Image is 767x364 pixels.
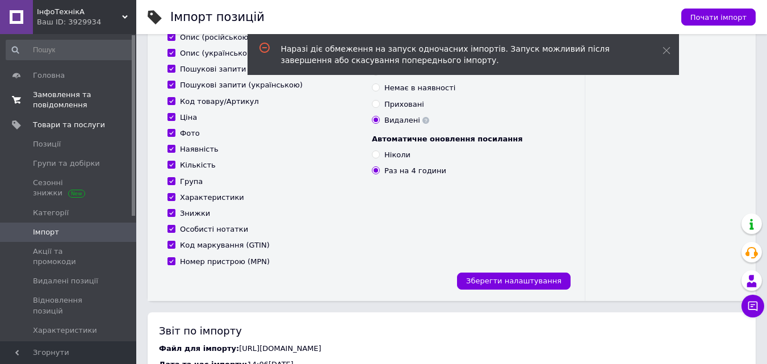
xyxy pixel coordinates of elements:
div: Опис (українською) [180,48,256,58]
div: Характеристики [180,193,244,203]
span: Імпорт [33,227,59,237]
span: Зберегти налаштування [466,277,561,285]
span: Товари та послуги [33,120,105,130]
span: Відновлення позицій [33,295,105,316]
div: Пошукові запити (українською) [180,80,303,90]
div: Код товару/Артикул [180,97,259,107]
div: Немає в наявності [384,83,455,93]
span: Сезонні знижки [33,178,105,198]
button: Чат з покупцем [741,295,764,317]
div: Пошукові запити (російською) [180,64,298,74]
span: [URL][DOMAIN_NAME] [239,344,321,353]
div: Ніколи [384,150,410,160]
div: Наразі діє обмеження на запуск одночасних імпортів. Запуск можливий після завершення або скасуван... [281,43,634,66]
div: Приховані [384,99,424,110]
div: Опис (російською) [180,32,252,43]
span: ІнфоТехнікА [37,7,122,17]
button: Почати імпорт [681,9,756,26]
button: Зберегти налаштування [457,273,571,290]
span: Акції та промокоди [33,246,105,267]
div: Ваш ID: 3929934 [37,17,136,27]
div: Код маркування (GTIN) [180,240,270,250]
span: Групи та добірки [33,158,100,169]
div: Знижки [180,208,210,219]
div: Звіт по імпорту [159,324,744,338]
div: Наявність [180,144,219,154]
h1: Імпорт позицій [170,10,265,24]
span: Замовлення та повідомлення [33,90,105,110]
div: Видалені [384,115,429,125]
span: Почати імпорт [690,13,747,22]
span: Категорії [33,208,69,218]
span: Видалені позиції [33,276,98,286]
div: Ціна [180,112,197,123]
span: Головна [33,70,65,81]
span: Позиції [33,139,61,149]
span: Характеристики [33,325,97,336]
div: Раз на 4 години [384,166,446,176]
div: Автоматичне оновлення посилання [372,134,565,144]
div: Номер пристрою (MPN) [180,257,270,267]
div: Група [180,177,203,187]
input: Пошук [6,40,134,60]
span: Файл для імпорту: [159,344,239,353]
div: Фото [180,128,200,139]
div: Кількість [180,160,216,170]
div: Особисті нотатки [180,224,248,235]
